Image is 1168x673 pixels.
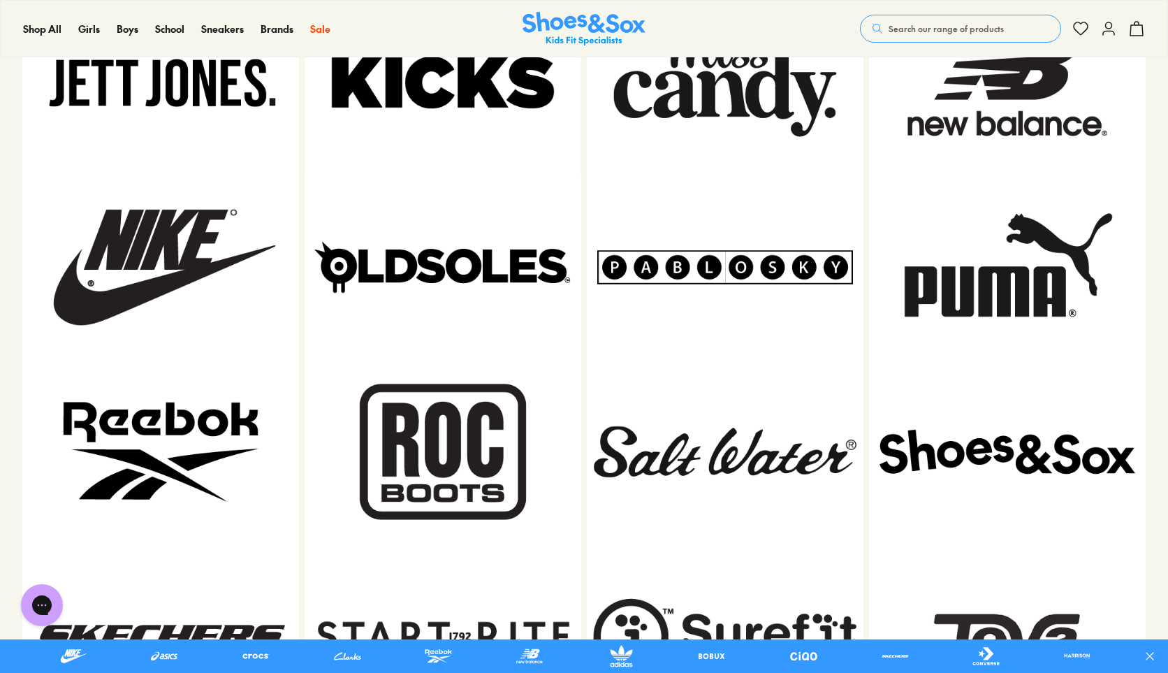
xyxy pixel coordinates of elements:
[261,22,293,36] a: Brands
[117,22,138,36] a: Boys
[155,22,184,36] a: School
[889,22,1004,35] span: Search our range of products
[523,12,645,46] a: Shoes & Sox
[201,22,244,36] a: Sneakers
[22,175,299,359] img: NIKE_291b4a80-7cc1-4a10-8caf-4ee693a5a448.png
[78,22,100,36] a: Girls
[587,175,863,359] img: PABLOSKY_ed4f996c-d963-4399-ba29-bd38513e869b.png
[860,15,1061,43] button: Search our range of products
[523,12,645,46] img: SNS_Logo_Responsive.svg
[310,22,330,36] a: Sale
[305,175,581,359] img: OLD_SOLES.png
[14,579,70,631] iframe: Gorgias live chat messenger
[869,175,1146,359] img: PUMA_3c9c6966-d0e8-4497-8473-8464b294a065.png
[305,359,581,544] img: ROC_bd4fc081-290a-4ff0-8ef9-b18ed16510e0.png
[22,359,299,544] img: REEBOK_9bfff610-742d-4856-acfe-da3db5ec691b.png
[587,359,863,544] img: SALTWATER.png
[23,22,61,36] a: Shop All
[869,359,1146,544] img: SS.png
